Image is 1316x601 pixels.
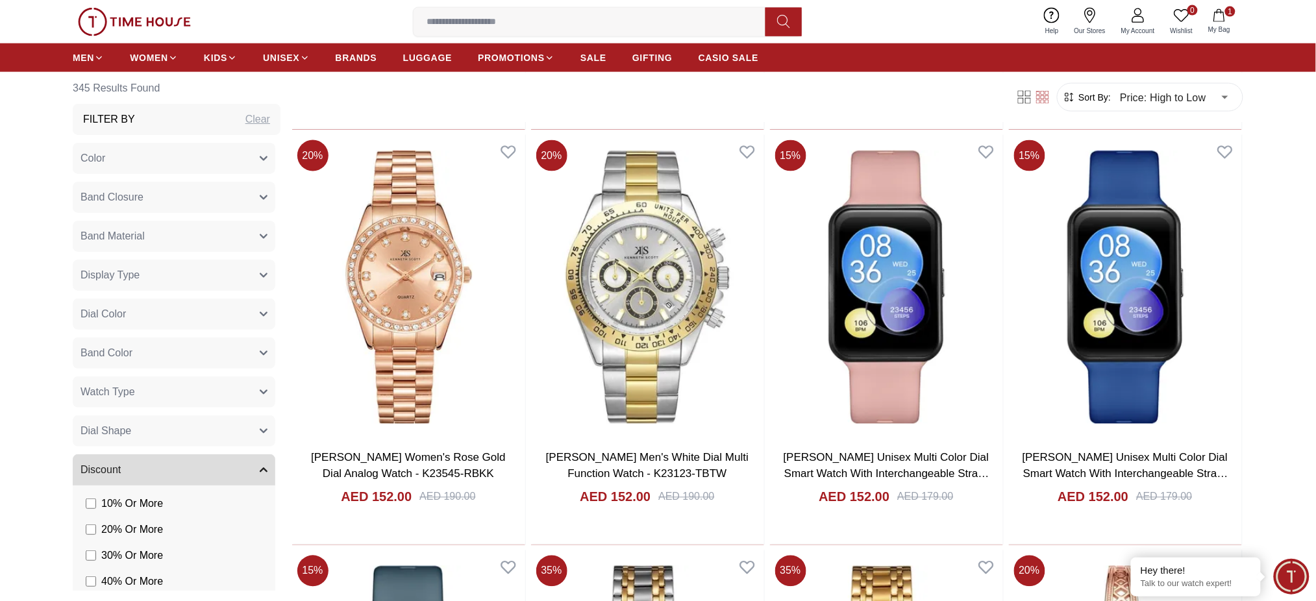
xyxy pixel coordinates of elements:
a: Our Stores [1067,5,1113,38]
div: AED 179.00 [897,489,953,505]
span: Watch Type [81,384,135,400]
img: Kenneth Scott Unisex Multi Color Dial Smart Watch With Interchangeable Strap-KBLZ-XSBBN [1009,135,1242,439]
a: WOMEN [130,46,178,69]
span: 35 % [536,556,567,587]
h4: AED 152.00 [819,488,889,506]
p: Talk to our watch expert! [1141,578,1251,589]
div: Chat Widget [1274,559,1310,595]
a: GIFTING [632,46,673,69]
button: Dial Shape [73,415,275,447]
input: 10% Or More [86,498,96,509]
button: Dial Color [73,299,275,330]
a: [PERSON_NAME] Women's Rose Gold Dial Analog Watch - K23545-RBKK [311,452,506,481]
button: Color [73,143,275,174]
span: Dial Color [81,306,126,322]
button: Band Material [73,221,275,252]
a: 0Wishlist [1163,5,1200,38]
span: Wishlist [1165,26,1198,36]
span: WOMEN [130,51,168,64]
span: Dial Shape [81,423,131,439]
div: AED 190.00 [658,489,714,505]
span: 40 % Or More [101,574,163,589]
a: Help [1037,5,1067,38]
img: Kenneth Scott Men's White Dial Multi Function Watch - K23123-TBTW [531,135,764,439]
a: [PERSON_NAME] Unisex Multi Color Dial Smart Watch With Interchangeable Strap-KBLZ-XSBBP [784,452,989,497]
span: CASIO SALE [699,51,759,64]
button: Band Closure [73,182,275,213]
span: KIDS [204,51,227,64]
span: Sort By: [1076,91,1111,104]
span: Help [1040,26,1064,36]
span: 15 % [1014,140,1045,171]
span: 20 % Or More [101,522,163,537]
h4: AED 152.00 [1058,488,1128,506]
a: LUGGAGE [403,46,453,69]
a: KIDS [204,46,237,69]
button: Watch Type [73,376,275,408]
span: UNISEX [263,51,299,64]
button: Display Type [73,260,275,291]
span: Band Closure [81,190,143,205]
span: 20 % [536,140,567,171]
input: 20% Or More [86,524,96,535]
img: Kenneth Scott Women's Rose Gold Dial Analog Watch - K23545-RBKK [292,135,525,439]
span: 35 % [775,556,806,587]
img: Kenneth Scott Unisex Multi Color Dial Smart Watch With Interchangeable Strap-KBLZ-XSBBP [770,135,1003,439]
a: CASIO SALE [699,46,759,69]
span: 0 [1187,5,1198,16]
input: 30% Or More [86,550,96,561]
span: 1 [1225,6,1235,17]
span: 20 % [1014,556,1045,587]
span: LUGGAGE [403,51,453,64]
span: 15 % [775,140,806,171]
span: Color [81,151,105,166]
div: AED 190.00 [419,489,475,505]
span: Band Color [81,345,132,361]
h4: AED 152.00 [341,488,412,506]
a: [PERSON_NAME] Unisex Multi Color Dial Smart Watch With Interchangeable Strap-KBLZ-XSBBN [1023,452,1228,497]
span: 15 % [297,556,329,587]
div: Hey there! [1141,564,1251,577]
h3: Filter By [83,112,135,127]
span: My Bag [1203,25,1235,34]
span: GIFTING [632,51,673,64]
span: MEN [73,51,94,64]
button: Band Color [73,337,275,369]
a: MEN [73,46,104,69]
h6: 345 Results Found [73,73,280,104]
a: SALE [580,46,606,69]
span: SALE [580,51,606,64]
a: PROMOTIONS [478,46,554,69]
button: 1My Bag [1200,6,1238,37]
div: AED 179.00 [1136,489,1192,505]
button: Sort By: [1063,91,1111,104]
button: Discount [73,454,275,485]
span: Band Material [81,228,145,244]
h4: AED 152.00 [580,488,651,506]
span: PROMOTIONS [478,51,545,64]
span: Display Type [81,267,140,283]
span: BRANDS [336,51,377,64]
span: Our Stores [1069,26,1111,36]
div: Price: High to Low [1111,79,1237,116]
a: BRANDS [336,46,377,69]
span: Discount [81,462,121,478]
img: ... [78,8,191,36]
a: UNISEX [263,46,309,69]
input: 40% Or More [86,576,96,587]
div: Clear [245,112,270,127]
span: 10 % Or More [101,496,163,511]
span: My Account [1116,26,1160,36]
span: 30 % Or More [101,548,163,563]
span: 20 % [297,140,329,171]
a: [PERSON_NAME] Men's White Dial Multi Function Watch - K23123-TBTW [546,452,749,481]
